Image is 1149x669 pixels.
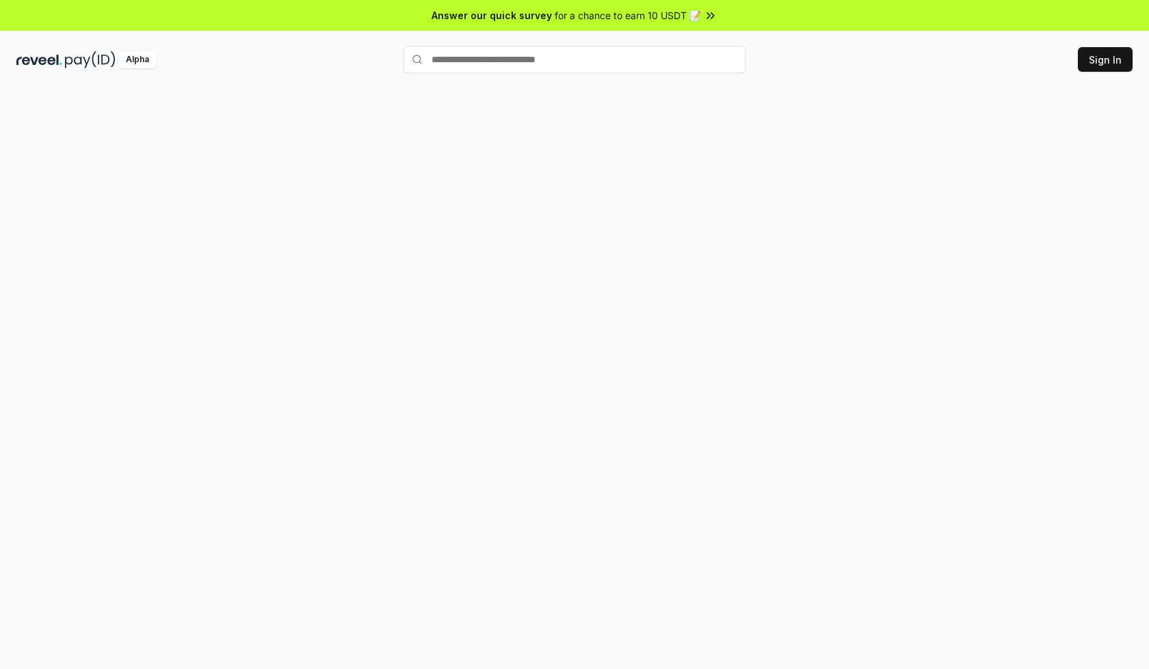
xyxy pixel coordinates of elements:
[16,51,62,68] img: reveel_dark
[1078,47,1133,72] button: Sign In
[65,51,116,68] img: pay_id
[118,51,157,68] div: Alpha
[432,8,552,23] span: Answer our quick survey
[555,8,701,23] span: for a chance to earn 10 USDT 📝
